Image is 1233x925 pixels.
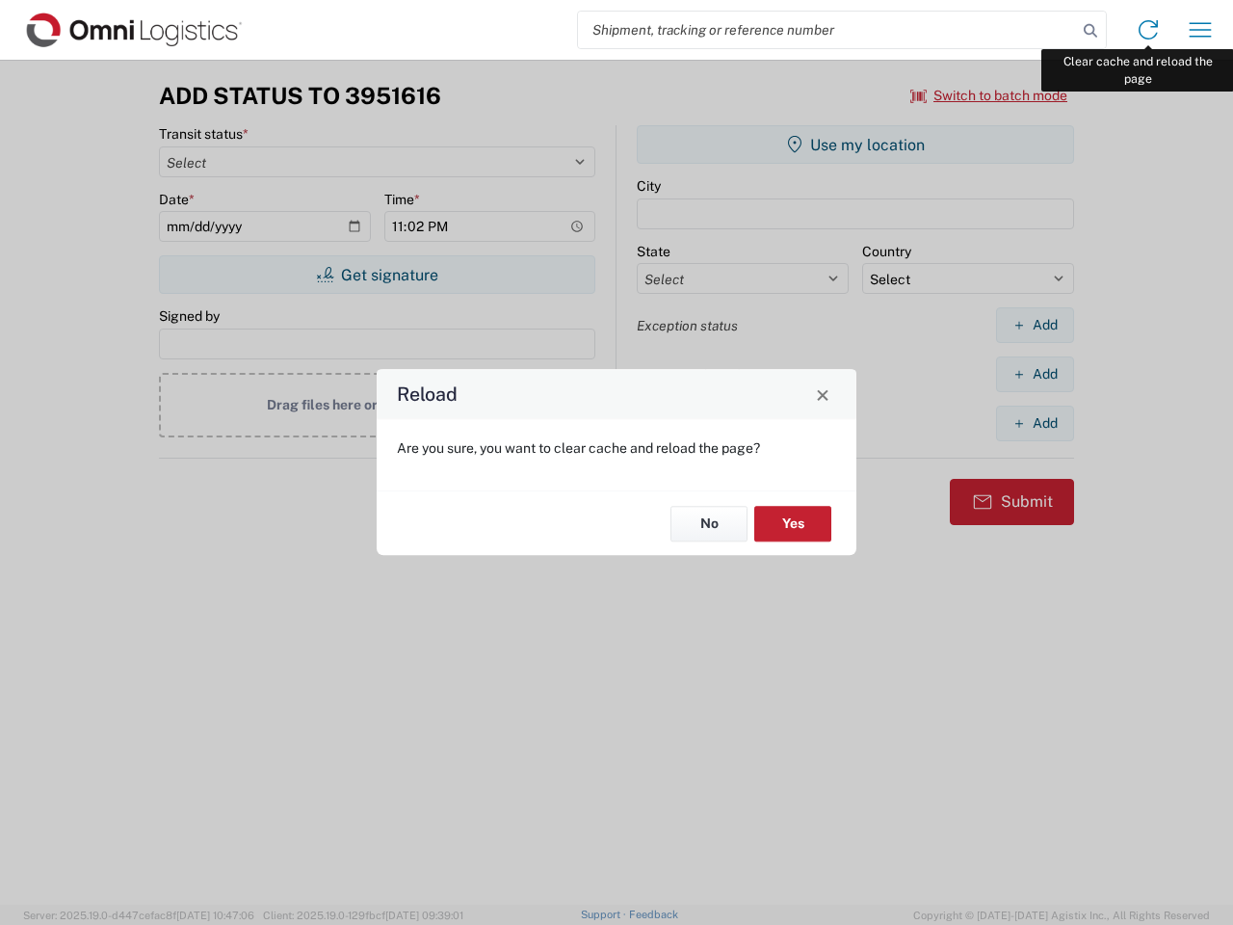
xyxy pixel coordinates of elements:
input: Shipment, tracking or reference number [578,12,1077,48]
button: Yes [754,506,831,542]
p: Are you sure, you want to clear cache and reload the page? [397,439,836,457]
button: Close [809,381,836,408]
h4: Reload [397,381,458,409]
button: No [670,506,748,542]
